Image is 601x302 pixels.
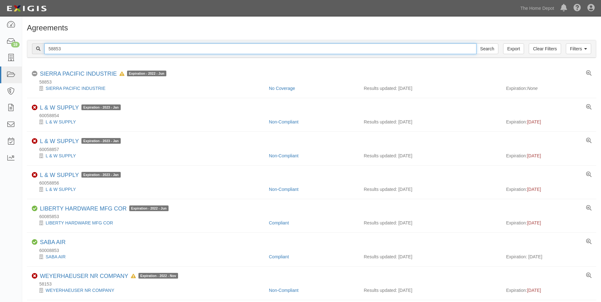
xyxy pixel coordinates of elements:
a: LIBERTY HARDWARE MFG COR [40,205,127,212]
div: L & W SUPPLY [32,153,264,159]
div: L & W SUPPLY [40,172,121,179]
a: Compliant [269,220,289,225]
a: The Home Depot [517,2,557,15]
div: Expiration: [506,287,591,293]
div: Results updated: [DATE] [364,287,496,293]
a: L & W SUPPLY [46,119,76,124]
i: Compliant [32,206,37,211]
div: WEYERHAEUSER NR COMPANY [32,287,264,293]
span: [DATE] [527,187,541,192]
div: Expiration: [506,119,591,125]
div: 60008853 [32,247,596,254]
div: L & W SUPPLY [32,119,264,125]
a: Export [503,43,524,54]
i: Non-Compliant [32,138,37,144]
input: Search [44,43,476,54]
a: L & W SUPPLY [40,172,79,178]
i: In Default since 08/28/2023 [119,72,125,76]
div: Results updated: [DATE] [364,220,496,226]
div: Results updated: [DATE] [364,85,496,91]
div: SIERRA PACIFIC INDUSTRIE [40,71,166,78]
div: LIBERTY HARDWARE MFG COR [40,205,169,212]
a: L & W SUPPLY [40,104,79,111]
span: Expiration - 2022 - Jun [127,71,166,76]
a: L & W SUPPLY [40,138,79,144]
a: SABA AIR [46,254,66,259]
div: 19 [11,42,20,47]
div: Expiration: [506,153,591,159]
a: Non-Compliant [269,187,298,192]
em: None [527,86,538,91]
div: Expiration: [506,220,591,226]
a: LIBERTY HARDWARE MFG COR [46,220,113,225]
div: Expiration: [506,85,591,91]
div: SABA AIR [32,254,264,260]
i: No Coverage [32,71,37,77]
span: Expiration - 2023 - Jan [81,172,120,178]
i: Non-Compliant [32,273,37,279]
a: View results summary [586,138,591,144]
span: Expiration - 2022 - Nov [138,273,178,279]
a: View results summary [586,239,591,245]
div: 60058854 [32,112,596,119]
a: Non-Compliant [269,119,298,124]
a: View results summary [586,172,591,178]
div: Expiration: [506,186,591,192]
a: View results summary [586,273,591,279]
i: Help Center - Complianz [573,4,581,12]
div: 60058857 [32,146,596,153]
a: SABA AIR [40,239,66,245]
div: Results updated: [DATE] [364,254,496,260]
i: Non-Compliant [32,105,37,110]
a: No Coverage [269,86,295,91]
div: L & W SUPPLY [32,186,264,192]
a: WEYERHAEUSER NR COMPANY [46,288,114,293]
i: Non-Compliant [32,172,37,178]
a: SIERRA PACIFIC INDUSTRIE [46,86,105,91]
h1: Agreements [27,24,596,32]
a: SIERRA PACIFIC INDUSTRIE [40,71,117,77]
a: Non-Compliant [269,153,298,158]
span: Expiration - 2023 - Jan [81,138,120,144]
a: L & W SUPPLY [46,153,76,158]
input: Search [476,43,498,54]
i: Compliant [32,239,37,245]
div: L & W SUPPLY [40,138,121,145]
div: Expiration: [DATE] [506,254,591,260]
div: 60085853 [32,213,596,220]
div: Results updated: [DATE] [364,186,496,192]
div: SIERRA PACIFIC INDUSTRIE [32,85,264,91]
a: Clear Filters [529,43,561,54]
div: L & W SUPPLY [40,104,121,111]
div: LIBERTY HARDWARE MFG COR [32,220,264,226]
a: View results summary [586,104,591,110]
a: Compliant [269,254,289,259]
a: View results summary [586,71,591,76]
a: View results summary [586,205,591,211]
a: L & W SUPPLY [46,187,76,192]
span: [DATE] [527,220,541,225]
span: [DATE] [527,119,541,124]
div: Results updated: [DATE] [364,119,496,125]
div: 60058856 [32,180,596,186]
div: WEYERHAEUSER NR COMPANY [40,273,178,280]
div: 58853 [32,79,596,85]
span: [DATE] [527,288,541,293]
span: Expiration - 2022 - Jun [129,205,169,211]
div: Results updated: [DATE] [364,153,496,159]
span: [DATE] [527,153,541,158]
img: logo-5460c22ac91f19d4615b14bd174203de0afe785f0fc80cf4dbbc73dc1793850b.png [5,3,48,14]
a: WEYERHAEUSER NR COMPANY [40,273,128,279]
a: Non-Compliant [269,288,298,293]
span: Expiration - 2023 - Jan [81,104,120,110]
div: 58153 [32,281,596,287]
i: In Default since 05/12/2023 [131,274,136,279]
a: Filters [566,43,591,54]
